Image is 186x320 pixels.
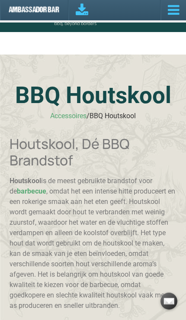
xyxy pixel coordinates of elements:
[87,112,90,120] span: /
[10,84,177,107] h1: BBQ Houtskool
[10,136,177,169] h2: Houtskool, Dé BBQ Brandstof
[10,176,177,311] p: is de meest gebruikte brandstof voor de , omdat het een intense hitte produceert en een rokerige ...
[17,187,46,195] a: barbecue
[90,112,136,120] span: BBQ Houtskool
[50,111,136,121] nav: breadcrumbs
[10,177,41,185] strong: Houtskool
[50,112,87,120] a: Accessoires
